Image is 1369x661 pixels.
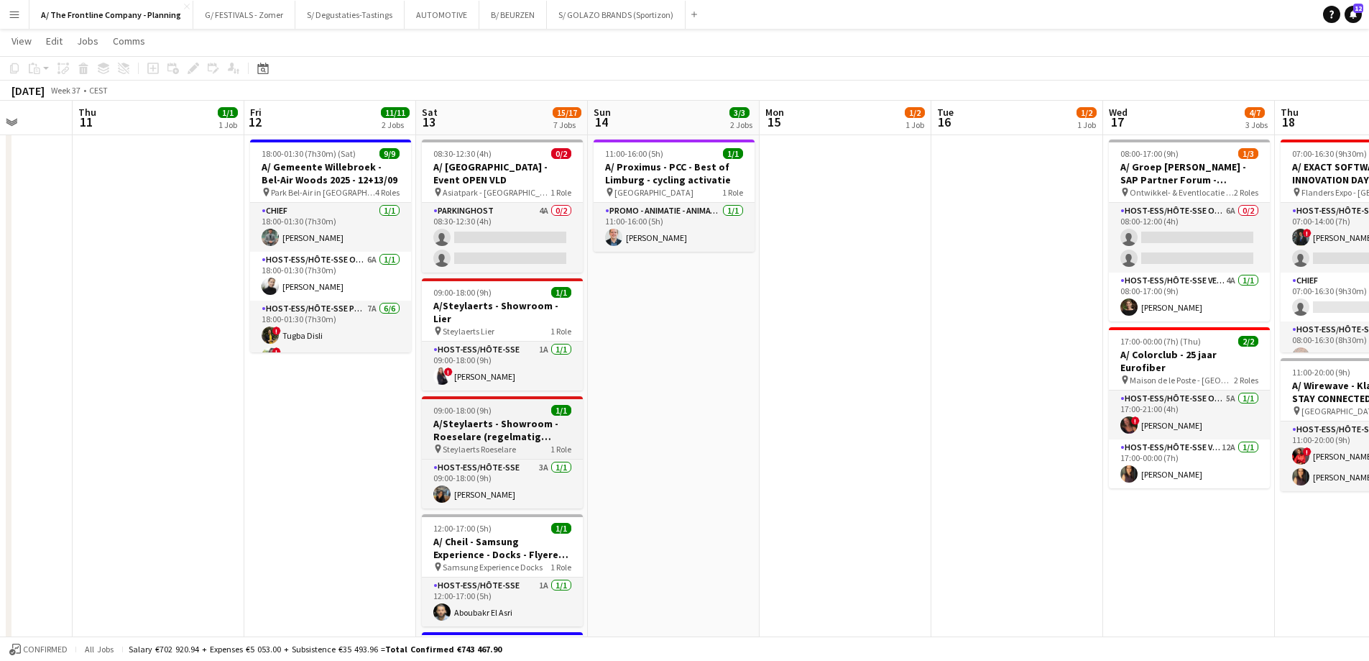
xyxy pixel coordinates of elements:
span: 1/3 [1238,148,1258,159]
h3: A/ Groep [PERSON_NAME] - SAP Partner Forum - [GEOGRAPHIC_DATA] [1109,160,1270,186]
span: ! [1131,416,1140,425]
button: A/ The Frontline Company - Planning [29,1,193,29]
span: Steylaerts Roeselare [443,444,516,455]
span: Edit [46,35,63,47]
span: Fri [250,106,262,119]
span: 1 Role [722,187,743,198]
span: 16 [935,114,954,130]
span: Thu [78,106,96,119]
span: Steylaerts Lier [443,326,494,337]
span: 11 [76,114,96,130]
button: Confirmed [7,642,70,657]
h3: A/Steylaerts - Showroom - Lier [422,299,583,325]
span: Asiatpark - [GEOGRAPHIC_DATA] [443,187,550,198]
span: Jobs [77,35,98,47]
span: View [11,35,32,47]
span: 13 [420,114,438,130]
app-job-card: 09:00-18:00 (9h)1/1A/Steylaerts - Showroom - Lier Steylaerts Lier1 RoleHost-ess/Hôte-sse1A1/109:0... [422,278,583,391]
button: G/ FESTIVALS - Zomer [193,1,295,29]
span: 4 Roles [375,187,400,198]
span: 1/1 [551,405,571,416]
h3: A/ Colorclub - 25 jaar Eurofiber [1109,348,1270,374]
app-job-card: 17:00-00:00 (7h) (Thu)2/2A/ Colorclub - 25 jaar Eurofiber Maison de le Poste - [GEOGRAPHIC_DATA]2... [1109,327,1270,488]
h3: A/ Gemeente Willebroek - Bel-Air Woods 2025 - 12+13/09 [250,160,411,186]
span: 1/2 [1077,107,1097,118]
app-job-card: 18:00-01:30 (7h30m) (Sat)9/9A/ Gemeente Willebroek - Bel-Air Woods 2025 - 12+13/09 Park Bel-Air i... [250,140,411,352]
span: Comms [113,35,145,47]
app-job-card: 11:00-16:00 (5h)1/1A/ Proximus - PCC - Best of Limburg - cycling activatie [GEOGRAPHIC_DATA]1 Rol... [594,140,755,252]
a: Comms [107,32,151,50]
app-card-role: Chief1/118:00-01:30 (7h30m)[PERSON_NAME] [250,203,411,252]
span: 2/2 [1238,336,1258,347]
span: Samsung Experience Docks [443,562,543,573]
h3: A/ Cheil - Samsung Experience - Docks - Flyeren (30/8+6/9+13/9) [422,535,583,561]
span: ! [272,347,281,356]
span: Thu [1281,106,1299,119]
span: 08:00-17:00 (9h) [1120,148,1179,159]
span: 07:00-16:30 (9h30m) [1292,148,1367,159]
button: S/ Degustaties-Tastings [295,1,405,29]
app-job-card: 08:30-12:30 (4h)0/2A/ [GEOGRAPHIC_DATA] - Event OPEN VLD Asiatpark - [GEOGRAPHIC_DATA]1 RoleParki... [422,140,583,273]
span: 18 [1278,114,1299,130]
h3: A/Steylaerts - Showroom - Roeselare (regelmatig terugkerende opdracht) [422,417,583,443]
span: 18:00-01:30 (7h30m) (Sat) [262,148,356,159]
span: 08:30-12:30 (4h) [433,148,492,159]
span: 15/17 [553,107,581,118]
span: ! [272,327,281,335]
span: 11:00-20:00 (9h) [1292,367,1350,378]
span: 17:00-00:00 (7h) (Thu) [1120,336,1201,347]
span: All jobs [82,644,116,655]
app-card-role: Host-ess/Hôte-sse1A1/109:00-18:00 (9h)![PERSON_NAME] [422,342,583,391]
a: 12 [1345,6,1362,23]
span: ! [444,368,453,376]
div: CEST [89,85,108,96]
span: 1 Role [550,444,571,455]
span: 1/1 [551,523,571,534]
span: 17 [1107,114,1128,130]
span: Park Bel-Air in [GEOGRAPHIC_DATA] [271,187,375,198]
div: 2 Jobs [730,119,752,130]
app-card-role: Host-ess/Hôte-sse Onthaal-Accueill6A0/208:00-12:00 (4h) [1109,203,1270,273]
span: 9/9 [379,148,400,159]
div: [DATE] [11,83,45,98]
span: 12 [248,114,262,130]
div: 1 Job [218,119,237,130]
span: Maison de le Poste - [GEOGRAPHIC_DATA] [1130,375,1234,386]
button: B/ BEURZEN [479,1,547,29]
span: 14 [591,114,611,130]
button: S/ GOLAZO BRANDS (Sportizon) [547,1,686,29]
span: 12 [1353,4,1363,13]
span: 11/11 [381,107,410,118]
span: 09:00-18:00 (9h) [433,405,492,416]
div: 08:00-17:00 (9h)1/3A/ Groep [PERSON_NAME] - SAP Partner Forum - [GEOGRAPHIC_DATA] Ontwikkel- & Ev... [1109,140,1270,322]
span: 09:00-18:00 (9h) [433,287,492,298]
div: 7 Jobs [553,119,581,130]
span: 12:00-17:00 (5h) [433,523,492,534]
app-job-card: 12:00-17:00 (5h)1/1A/ Cheil - Samsung Experience - Docks - Flyeren (30/8+6/9+13/9) Samsung Experi... [422,514,583,626]
span: Sat [422,106,438,119]
a: Jobs [71,32,104,50]
span: 1/1 [551,287,571,298]
app-card-role: Parkinghost4A0/208:30-12:30 (4h) [422,203,583,273]
h3: A/ Proximus - PCC - Best of Limburg - cycling activatie [594,160,755,186]
span: 3/3 [729,107,750,118]
span: 1 Role [550,562,571,573]
span: ! [1303,447,1312,456]
app-job-card: 09:00-18:00 (9h)1/1A/Steylaerts - Showroom - Roeselare (regelmatig terugkerende opdracht) Steylae... [422,396,583,509]
div: 1 Job [905,119,924,130]
div: Salary €702 920.94 + Expenses €5 053.00 + Subsistence €35 493.96 = [129,644,502,655]
span: 1 Role [550,326,571,337]
span: 2 Roles [1234,187,1258,198]
span: Week 37 [47,85,83,96]
app-card-role: Host-ess/Hôte-sse Vestiaire4A1/108:00-17:00 (9h)[PERSON_NAME] [1109,273,1270,322]
app-card-role: Promo - Animatie - Animation1/111:00-16:00 (5h)[PERSON_NAME] [594,203,755,252]
div: 2 Jobs [382,119,409,130]
div: 3 Jobs [1245,119,1268,130]
a: View [6,32,37,50]
app-card-role: Host-ess/Hôte-sse Publiek/Publique7A6/618:00-01:30 (7h30m)!Tugba Disli![PERSON_NAME] [250,301,411,454]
